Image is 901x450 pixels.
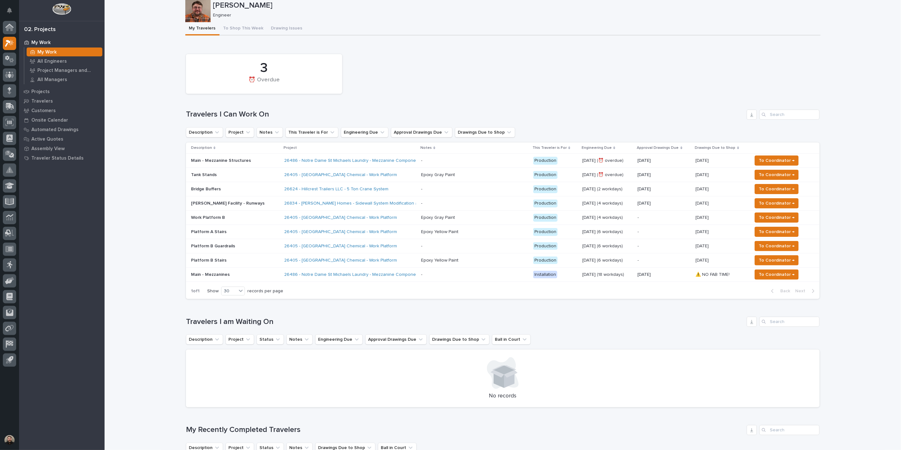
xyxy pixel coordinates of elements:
div: - [421,158,422,163]
a: Assembly View [19,144,105,153]
p: [DATE] [696,200,710,206]
p: [DATE] (6 workdays) [582,244,633,249]
p: Approval Drawings Due [637,144,679,151]
span: To Coordinator → [759,271,795,278]
a: 26834 - [PERSON_NAME] Homes - Sidewall System Modification and P-Wall Set System [284,201,460,206]
button: Drawing Issues [267,22,306,35]
span: To Coordinator → [759,185,795,193]
p: Notes [420,144,432,151]
img: Workspace Logo [52,3,71,15]
p: [DATE] (18 workdays) [582,272,633,277]
p: - [638,215,691,220]
button: Drawings Due to Shop [455,127,515,137]
a: All Engineers [24,57,105,66]
span: To Coordinator → [759,228,795,236]
p: [DATE] [696,228,710,235]
a: 26486 - Notre Dame St Michaels Laundry - Mezzanine Components [284,158,422,163]
a: My Work [19,38,105,47]
p: [DATE] [638,172,691,178]
p: records per page [247,288,283,294]
p: Travelers [31,98,53,104]
a: My Work [24,48,105,56]
div: - [421,187,422,192]
div: 02. Projects [24,26,56,33]
a: 26486 - Notre Dame St Michaels Laundry - Mezzanine Components [284,272,422,277]
div: Epoxy Yellow Paint [421,258,458,263]
span: To Coordinator → [759,242,795,250]
div: Production [533,157,558,165]
div: Epoxy Gray Paint [421,172,455,178]
button: Notes [286,334,313,345]
tr: Platform A Stairs26405 - [GEOGRAPHIC_DATA] Chemical - Work Platform Epoxy Yellow Paint Production... [186,225,820,239]
p: [DATE] [638,187,691,192]
div: Production [533,185,558,193]
p: Main - Mezzanines [191,272,279,277]
p: - [638,229,691,235]
button: Engineering Due [341,127,388,137]
p: [DATE] (6 workdays) [582,258,633,263]
p: [DATE] (⏰ overdue) [582,172,633,178]
p: Project Managers and Engineers [37,68,100,73]
a: Active Quotes [19,134,105,144]
p: Projects [31,89,50,95]
p: This Traveler is For [533,144,567,151]
p: [DATE] (⏰ overdue) [582,158,633,163]
button: Drawings Due to Shop [429,334,489,345]
tr: Main - Mezzanine Structures26486 - Notre Dame St Michaels Laundry - Mezzanine Components - Produc... [186,154,820,168]
p: Active Quotes [31,136,63,142]
button: To Coordinator → [755,184,799,194]
p: Engineer [213,13,815,18]
span: To Coordinator → [759,171,795,179]
button: Engineering Due [315,334,363,345]
p: [DATE] [696,171,710,178]
button: To Coordinator → [755,212,799,223]
div: ⏰ Overdue [197,77,331,90]
button: Back [766,288,793,294]
p: My Work [31,40,51,46]
p: Drawings Due to Shop [695,144,736,151]
p: Traveler Status Details [31,155,84,161]
a: 26624 - Hillcrest Trailers LLC - 5 Ton Crane System [284,187,388,192]
p: Bridge Buffers [191,187,279,192]
p: [DATE] [696,242,710,249]
p: Automated Drawings [31,127,79,133]
button: To Coordinator → [755,198,799,208]
button: Project [226,334,254,345]
p: Platform B Stairs [191,258,279,263]
a: Automated Drawings [19,125,105,134]
p: Engineering Due [582,144,612,151]
div: - [421,201,422,206]
p: [DATE] (4 workdays) [582,201,633,206]
p: Main - Mezzanine Structures [191,158,279,163]
p: [DATE] [638,272,691,277]
div: Search [759,317,820,327]
p: ⚠️ NO FAB TIME! [696,271,731,277]
p: Work Platform B [191,215,279,220]
p: [DATE] (4 workdays) [582,215,633,220]
tr: Platform B Guardrails26405 - [GEOGRAPHIC_DATA] Chemical - Work Platform - Production[DATE] (6 wor... [186,239,820,253]
button: Next [793,288,820,294]
button: My Travelers [185,22,220,35]
button: To Coordinator → [755,170,799,180]
tr: Platform B Stairs26405 - [GEOGRAPHIC_DATA] Chemical - Work Platform Epoxy Yellow Paint Production... [186,253,820,268]
input: Search [759,110,820,120]
button: Project [226,127,254,137]
div: Notifications [8,8,16,18]
p: My Work [37,49,57,55]
a: Travelers [19,96,105,106]
button: To Coordinator → [755,255,799,265]
tr: Work Platform B26405 - [GEOGRAPHIC_DATA] Chemical - Work Platform Epoxy Gray Paint Production[DAT... [186,211,820,225]
input: Search [759,425,820,435]
div: 30 [221,288,237,295]
button: Status [257,334,284,345]
p: Show [207,288,219,294]
h1: My Recently Completed Travelers [186,425,744,434]
p: Assembly View [31,146,65,152]
button: Ball in Court [492,334,531,345]
span: To Coordinator → [759,257,795,264]
p: [DATE] [696,214,710,220]
button: Notes [257,127,283,137]
div: Production [533,214,558,222]
span: Next [795,288,809,294]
